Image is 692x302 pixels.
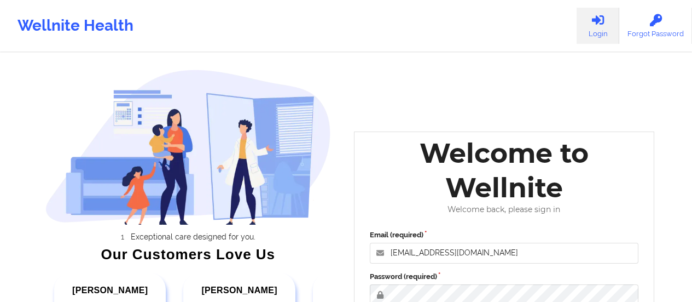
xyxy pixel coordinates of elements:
div: Welcome to Wellnite [362,136,647,205]
label: Password (required) [370,271,639,282]
span: [PERSON_NAME] [201,286,277,295]
div: Our Customers Love Us [45,249,331,260]
a: Login [577,8,619,44]
input: Email address [370,243,639,264]
img: wellnite-auth-hero_200.c722682e.png [45,69,331,225]
a: Forgot Password [619,8,692,44]
div: Welcome back, please sign in [362,205,647,214]
li: Exceptional care designed for you. [55,232,331,241]
span: [PERSON_NAME] [72,286,148,295]
label: Email (required) [370,230,639,241]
